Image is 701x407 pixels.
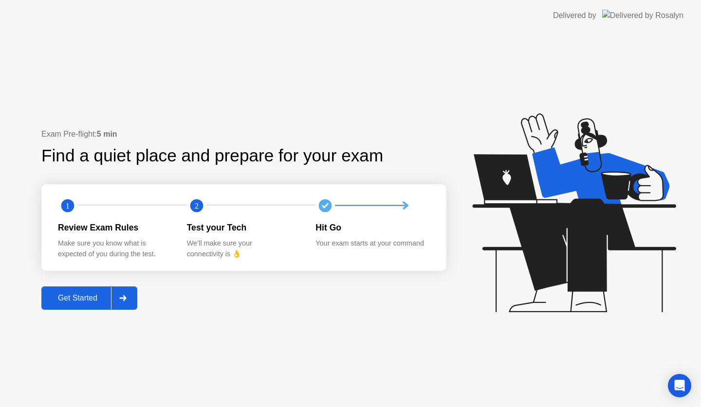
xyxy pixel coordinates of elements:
div: Hit Go [315,221,429,234]
div: Review Exam Rules [58,221,171,234]
text: 2 [195,201,199,210]
div: Your exam starts at your command [315,238,429,249]
div: Delivered by [553,10,596,21]
img: Delivered by Rosalyn [602,10,683,21]
div: We’ll make sure your connectivity is 👌 [187,238,300,259]
div: Exam Pre-flight: [41,128,446,140]
text: 1 [66,201,70,210]
b: 5 min [97,130,117,138]
div: Test your Tech [187,221,300,234]
div: Open Intercom Messenger [668,374,691,397]
div: Find a quiet place and prepare for your exam [41,143,385,169]
div: Get Started [44,294,111,302]
div: Make sure you know what is expected of you during the test. [58,238,171,259]
button: Get Started [41,286,137,310]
